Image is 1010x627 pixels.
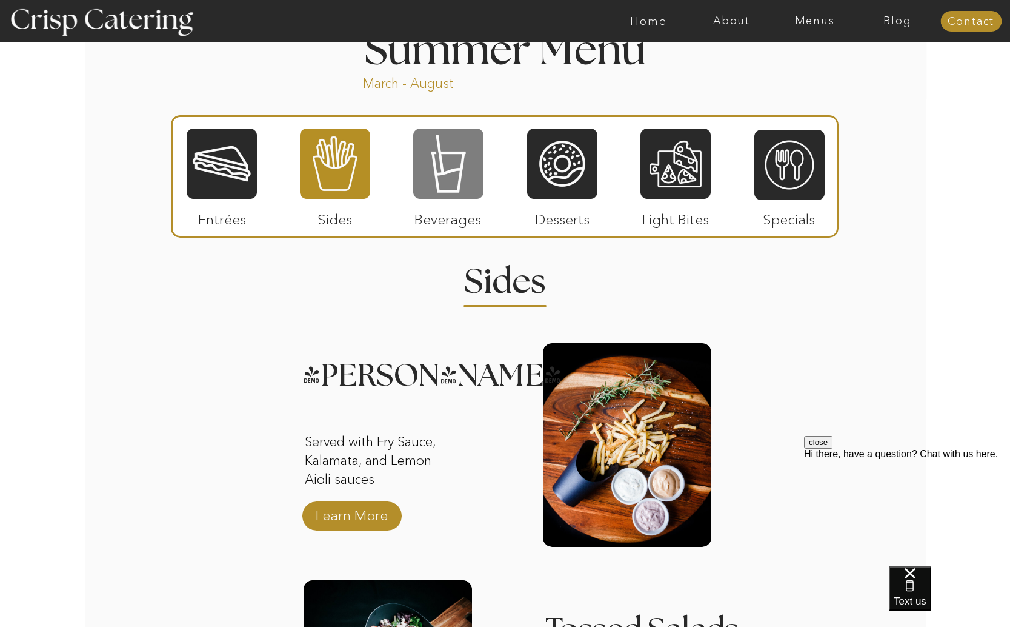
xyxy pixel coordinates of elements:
[804,436,1010,582] iframe: podium webchat widget prompt
[408,199,488,234] p: Beverages
[607,15,690,27] a: Home
[337,30,674,66] h1: Summer Menu
[302,360,525,375] h3: [PERSON_NAME]
[940,16,1002,28] a: Contact
[311,495,392,530] a: Learn More
[749,199,829,234] p: Specials
[446,265,565,289] h2: Sides
[182,199,262,234] p: Entrées
[305,433,460,491] p: Served with Fry Sauce, Kalamata, and Lemon Aioli sauces
[889,566,1010,627] iframe: podium webchat widget bubble
[856,15,939,27] a: Blog
[522,199,603,234] p: Desserts
[636,199,716,234] p: Light Bites
[773,15,856,27] a: Menus
[294,199,375,234] p: Sides
[363,75,530,89] p: March - August
[690,15,773,27] a: About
